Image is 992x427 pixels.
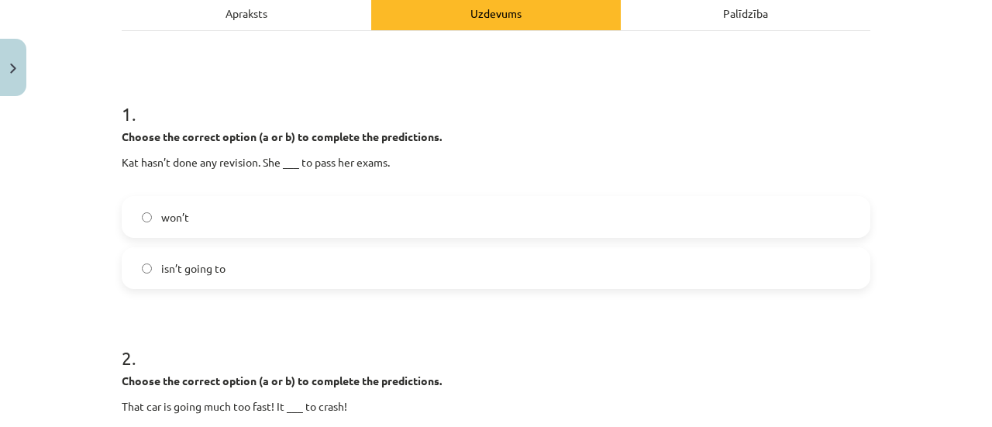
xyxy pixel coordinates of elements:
strong: Choose the correct option (a or b) to complete the predictions. [122,374,442,387]
h1: 2 . [122,320,870,368]
h1: 1 . [122,76,870,124]
p: Kat hasn’t done any revision. She ___ to pass her exams. [122,154,870,187]
img: icon-close-lesson-0947bae3869378f0d4975bcd49f059093ad1ed9edebbc8119c70593378902aed.svg [10,64,16,74]
input: won’t [142,212,152,222]
span: won’t [161,209,189,226]
input: isn’t going to [142,263,152,274]
span: isn’t going to [161,260,226,277]
strong: Choose the correct option (a or b) to complete the predictions. [122,129,442,143]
